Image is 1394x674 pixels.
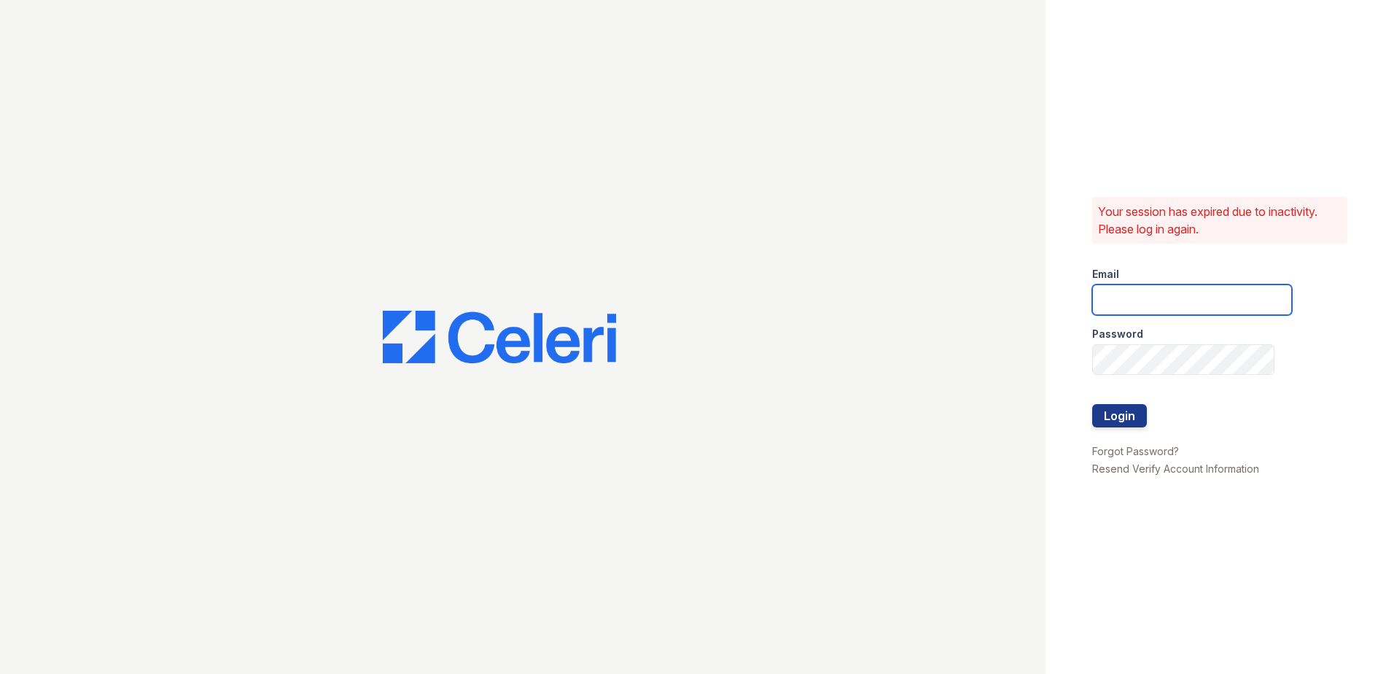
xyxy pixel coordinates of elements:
a: Forgot Password? [1092,445,1179,457]
label: Password [1092,327,1143,341]
p: Your session has expired due to inactivity. Please log in again. [1098,203,1342,238]
label: Email [1092,267,1119,282]
button: Login [1092,404,1147,427]
a: Resend Verify Account Information [1092,462,1259,475]
img: CE_Logo_Blue-a8612792a0a2168367f1c8372b55b34899dd931a85d93a1a3d3e32e68fde9ad4.png [383,311,616,363]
